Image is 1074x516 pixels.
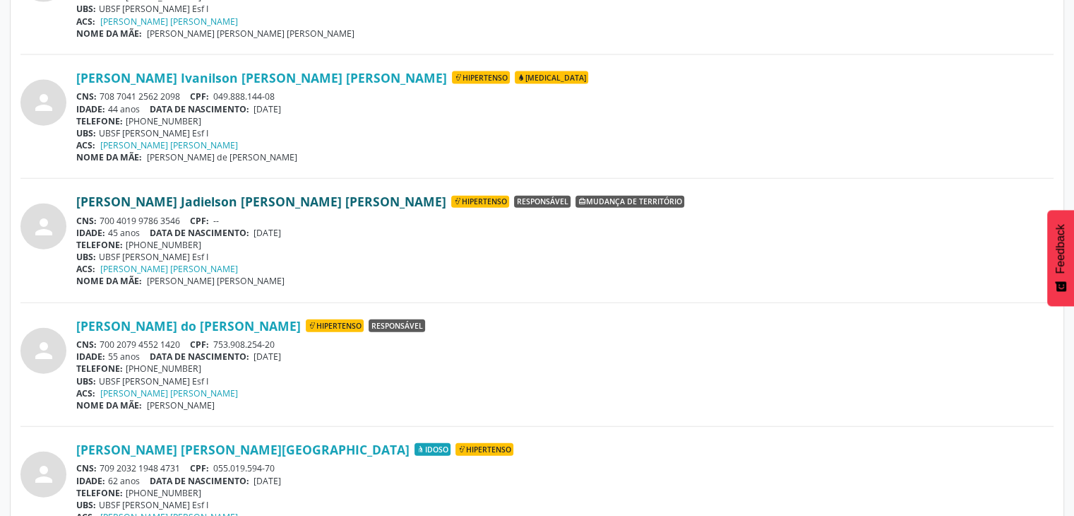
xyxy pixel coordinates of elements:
[76,227,105,239] span: IDADE:
[76,363,123,375] span: TELEFONE:
[31,90,56,115] i: person
[1054,224,1067,274] span: Feedback
[76,499,96,511] span: UBS:
[76,215,97,227] span: CNS:
[76,3,1054,15] div: UBSF [PERSON_NAME] Esf I
[213,215,219,227] span: --
[253,475,281,487] span: [DATE]
[76,194,446,209] a: [PERSON_NAME] Jadielson [PERSON_NAME] [PERSON_NAME]
[76,28,142,40] span: NOME DA MÃE:
[76,399,142,411] span: NOME DA MÃE:
[253,103,281,115] span: [DATE]
[100,387,238,399] a: [PERSON_NAME] [PERSON_NAME]
[76,363,1054,375] div: [PHONE_NUMBER]
[76,499,1054,511] div: UBSF [PERSON_NAME] Esf I
[100,263,238,275] a: [PERSON_NAME] [PERSON_NAME]
[76,318,301,334] a: [PERSON_NAME] do [PERSON_NAME]
[76,90,1054,102] div: 708 7041 2562 2098
[76,339,97,351] span: CNS:
[253,227,281,239] span: [DATE]
[213,90,275,102] span: 049.888.144-08
[190,462,209,474] span: CPF:
[147,399,215,411] span: [PERSON_NAME]
[213,339,275,351] span: 753.908.254-20
[76,263,95,275] span: ACS:
[213,462,275,474] span: 055.019.594-70
[455,443,513,456] span: Hipertenso
[147,28,354,40] span: [PERSON_NAME] [PERSON_NAME] [PERSON_NAME]
[76,487,1054,499] div: [PHONE_NUMBER]
[76,239,123,251] span: TELEFONE:
[76,251,96,263] span: UBS:
[76,251,1054,263] div: UBSF [PERSON_NAME] Esf I
[76,375,96,387] span: UBS:
[76,90,97,102] span: CNS:
[306,319,364,332] span: Hipertenso
[190,90,209,102] span: CPF:
[150,103,249,115] span: DATA DE NASCIMENTO:
[76,16,95,28] span: ACS:
[31,338,56,363] i: person
[76,103,1054,115] div: 44 anos
[451,196,509,209] span: Hipertenso
[76,127,96,139] span: UBS:
[253,351,281,363] span: [DATE]
[515,71,588,84] span: [MEDICAL_DATA]
[150,351,249,363] span: DATA DE NASCIMENTO:
[76,151,142,163] span: NOME DA MÃE:
[76,139,95,151] span: ACS:
[76,442,410,457] a: [PERSON_NAME] [PERSON_NAME][GEOGRAPHIC_DATA]
[76,215,1054,227] div: 700 4019 9786 3546
[76,487,123,499] span: TELEFONE:
[76,70,447,86] a: [PERSON_NAME] Ivanilson [PERSON_NAME] [PERSON_NAME]
[147,151,297,163] span: [PERSON_NAME] de [PERSON_NAME]
[76,275,142,287] span: NOME DA MÃE:
[31,214,56,240] i: person
[76,115,123,127] span: TELEFONE:
[369,319,425,332] span: Responsável
[76,462,1054,474] div: 709 2032 1948 4731
[1047,210,1074,306] button: Feedback - Mostrar pesquisa
[76,351,1054,363] div: 55 anos
[190,339,209,351] span: CPF:
[76,115,1054,127] div: [PHONE_NUMBER]
[575,196,684,209] span: Mudança de território
[31,462,56,487] i: person
[76,339,1054,351] div: 700 2079 4552 1420
[100,16,238,28] a: [PERSON_NAME] [PERSON_NAME]
[76,351,105,363] span: IDADE:
[76,375,1054,387] div: UBSF [PERSON_NAME] Esf I
[514,196,571,209] span: Responsável
[76,239,1054,251] div: [PHONE_NUMBER]
[190,215,209,227] span: CPF:
[76,475,105,487] span: IDADE:
[100,139,238,151] a: [PERSON_NAME] [PERSON_NAME]
[414,443,451,456] span: Idoso
[452,71,510,84] span: Hipertenso
[76,475,1054,487] div: 62 anos
[76,387,95,399] span: ACS:
[76,127,1054,139] div: UBSF [PERSON_NAME] Esf I
[76,3,96,15] span: UBS:
[147,275,285,287] span: [PERSON_NAME] [PERSON_NAME]
[150,475,249,487] span: DATA DE NASCIMENTO:
[76,462,97,474] span: CNS:
[76,227,1054,239] div: 45 anos
[76,103,105,115] span: IDADE:
[150,227,249,239] span: DATA DE NASCIMENTO:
